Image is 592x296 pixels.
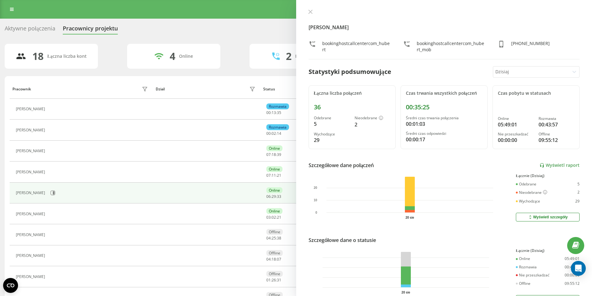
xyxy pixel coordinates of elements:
[575,199,580,203] div: 29
[498,121,534,128] div: 05:49:01
[516,190,547,195] div: Nieodebrane
[498,132,534,136] div: Nie przeszkadzać
[516,273,549,277] div: Nie przeszkadzać
[16,149,47,153] div: [PERSON_NAME]
[277,215,281,220] span: 21
[272,152,276,157] span: 18
[577,190,580,195] div: 2
[272,173,276,178] span: 11
[266,111,281,115] div: : :
[539,132,574,136] div: Offline
[516,199,540,203] div: Wychodzące
[16,253,47,258] div: [PERSON_NAME]
[355,116,390,121] div: Nieodebrane
[266,173,281,178] div: : :
[277,173,281,178] span: 21
[565,265,580,269] div: 00:43:57
[277,131,281,136] span: 14
[266,194,271,199] span: 06
[266,235,271,241] span: 04
[309,162,374,169] div: Szczegółowe dane połączeń
[277,110,281,115] span: 35
[16,170,47,174] div: [PERSON_NAME]
[516,265,537,269] div: Rozmawia
[406,120,482,128] div: 00:01:03
[402,291,410,294] text: 20 sie
[498,116,534,121] div: Online
[417,40,485,53] div: bookinghostcallcentercom_hubert_mob
[266,229,283,235] div: Offline
[565,273,580,277] div: 00:00:00
[272,277,276,283] span: 26
[309,236,376,244] div: Szczegółowe dane o statusie
[516,248,580,253] div: Łącznie (Dzisiaj)
[16,128,47,132] div: [PERSON_NAME]
[266,271,283,277] div: Offline
[263,87,275,91] div: Status
[266,194,281,199] div: : :
[571,261,586,276] div: Open Intercom Messenger
[539,116,574,121] div: Rozmawia
[170,50,175,62] div: 4
[266,257,271,262] span: 04
[266,215,281,220] div: : :
[266,250,283,256] div: Offline
[266,131,271,136] span: 00
[272,257,276,262] span: 18
[309,67,391,76] div: Statystyki podsumowujące
[314,136,350,144] div: 29
[266,153,281,157] div: : :
[16,233,47,237] div: [PERSON_NAME]
[406,91,482,96] div: Czas trwania wszystkich połączeń
[266,110,271,115] span: 00
[272,215,276,220] span: 02
[266,166,282,172] div: Online
[47,54,86,59] div: Łączna liczba kont
[314,198,317,202] text: 10
[266,278,281,282] div: : :
[266,277,271,283] span: 01
[277,277,281,283] span: 31
[266,208,282,214] div: Online
[314,186,317,190] text: 20
[266,152,271,157] span: 07
[5,25,55,35] div: Aktywne połączenia
[406,116,482,120] div: Średni czas trwania połączenia
[266,173,271,178] span: 07
[16,212,47,216] div: [PERSON_NAME]
[16,191,47,195] div: [PERSON_NAME]
[32,50,44,62] div: 18
[539,163,580,168] a: Wyświetl raport
[272,110,276,115] span: 13
[314,132,350,136] div: Wychodzące
[16,275,47,279] div: [PERSON_NAME]
[272,235,276,241] span: 25
[528,215,567,220] div: Wyświetl szczegóły
[3,278,18,293] button: Open CMP widget
[272,131,276,136] span: 02
[266,131,281,136] div: : :
[322,40,391,53] div: bookinghostcallcentercom_hubert
[355,121,390,128] div: 2
[577,182,580,186] div: 5
[314,120,350,128] div: 5
[277,257,281,262] span: 07
[266,236,281,240] div: : :
[156,87,164,91] div: Dział
[511,40,550,53] div: [PHONE_NUMBER]
[516,281,530,286] div: Offline
[406,136,482,143] div: 00:00:17
[266,124,289,130] div: Rozmawia
[498,136,534,144] div: 00:00:00
[498,91,574,96] div: Czas pobytu w statusach
[266,215,271,220] span: 03
[539,121,574,128] div: 00:43:57
[516,213,580,221] button: Wyświetl szczegóły
[179,54,193,59] div: Online
[16,107,47,111] div: [PERSON_NAME]
[406,131,482,136] div: Średni czas odpowiedzi
[315,211,317,214] text: 0
[272,194,276,199] span: 29
[314,116,350,120] div: Odebrane
[266,257,281,262] div: : :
